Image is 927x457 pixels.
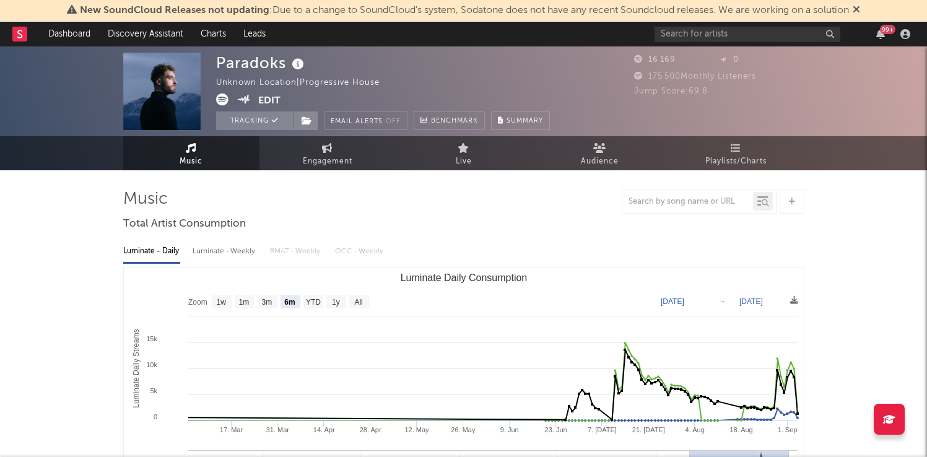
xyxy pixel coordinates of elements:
[192,22,235,46] a: Charts
[507,118,543,124] span: Summary
[284,298,295,307] text: 6m
[876,29,885,39] button: 99+
[216,298,226,307] text: 1w
[150,387,157,394] text: 5k
[40,22,99,46] a: Dashboard
[634,72,756,81] span: 175 500 Monthly Listeners
[739,297,763,306] text: [DATE]
[400,272,527,283] text: Luminate Daily Consumption
[451,426,476,433] text: 26. May
[359,426,381,433] text: 28. Apr
[216,111,294,130] button: Tracking
[632,426,664,433] text: 21. [DATE]
[305,298,320,307] text: YTD
[456,154,472,169] span: Live
[146,361,157,368] text: 10k
[622,197,753,207] input: Search by song name or URL
[500,426,518,433] text: 9. Jun
[80,6,849,15] span: : Due to a change to SoundCloud's system, Sodatone does not have any recent Soundcloud releases. ...
[777,426,797,433] text: 1. Sep
[238,298,249,307] text: 1m
[324,111,407,130] button: Email AlertsOff
[532,136,668,170] a: Audience
[235,22,274,46] a: Leads
[216,76,394,90] div: Unknown Location | Progressive House
[661,297,684,306] text: [DATE]
[123,217,246,232] span: Total Artist Consumption
[853,6,860,15] span: Dismiss
[655,27,840,42] input: Search for artists
[216,53,307,73] div: Paradoks
[719,56,739,64] span: 0
[193,241,258,262] div: Luminate - Weekly
[303,154,352,169] span: Engagement
[581,154,619,169] span: Audience
[188,298,207,307] text: Zoom
[880,25,895,34] div: 99 +
[180,154,202,169] span: Music
[258,94,281,109] button: Edit
[131,329,140,407] text: Luminate Daily Streams
[313,426,334,433] text: 14. Apr
[354,298,362,307] text: All
[123,136,259,170] a: Music
[123,241,180,262] div: Luminate - Daily
[544,426,567,433] text: 23. Jun
[588,426,617,433] text: 7. [DATE]
[685,426,704,433] text: 4. Aug
[259,136,396,170] a: Engagement
[718,297,726,306] text: →
[668,136,804,170] a: Playlists/Charts
[266,426,289,433] text: 31. Mar
[491,111,550,130] button: Summary
[634,87,708,95] span: Jump Score: 69.8
[729,426,752,433] text: 18. Aug
[99,22,192,46] a: Discovery Assistant
[332,298,340,307] text: 1y
[80,6,269,15] span: New SoundCloud Releases not updating
[261,298,272,307] text: 3m
[414,111,485,130] a: Benchmark
[146,335,157,342] text: 15k
[386,118,401,125] em: Off
[705,154,767,169] span: Playlists/Charts
[431,114,478,129] span: Benchmark
[396,136,532,170] a: Live
[153,413,157,420] text: 0
[219,426,243,433] text: 17. Mar
[634,56,676,64] span: 16 169
[404,426,429,433] text: 12. May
